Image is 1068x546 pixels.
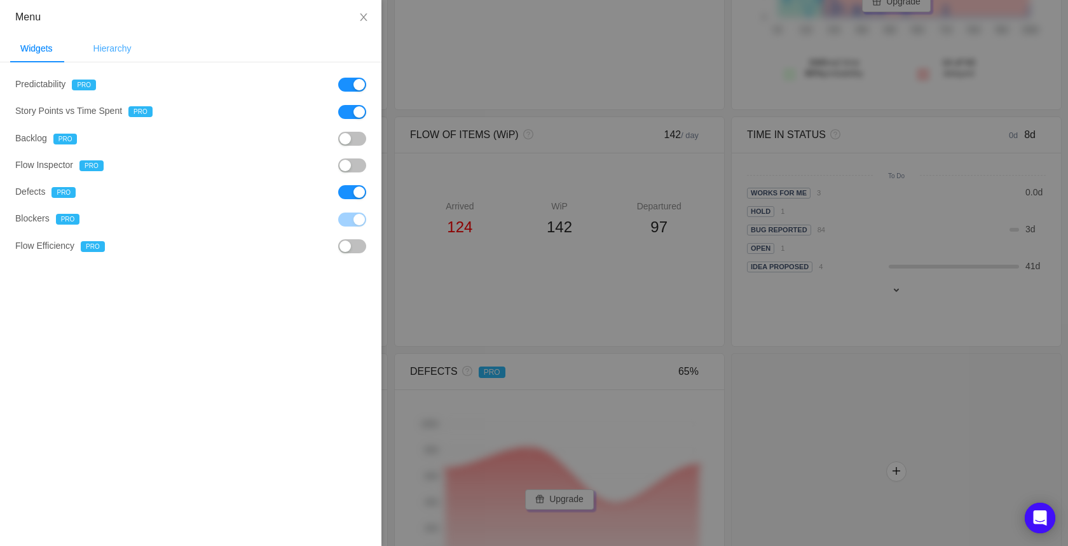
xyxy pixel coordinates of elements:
div: Predictability [15,78,191,92]
div: Hierarchy [83,34,142,63]
span: PRO [128,106,153,117]
span: PRO [72,80,96,90]
div: Blockers [15,212,191,226]
i: icon: close [359,12,369,22]
div: Flow Inspector [15,158,191,172]
div: Backlog [15,132,191,146]
div: Story Points vs Time Spent [15,104,191,118]
div: Widgets [10,34,63,63]
span: PRO [53,134,78,144]
span: PRO [56,214,80,225]
span: PRO [51,187,76,198]
span: PRO [79,160,104,171]
span: PRO [81,241,105,252]
div: Defects [15,185,191,199]
div: Open Intercom Messenger [1025,503,1055,533]
div: Flow Efficiency [15,239,191,253]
